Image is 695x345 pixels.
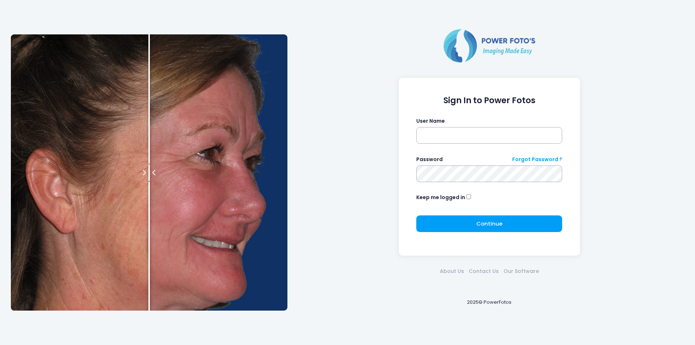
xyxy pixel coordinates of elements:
[416,215,562,232] button: Continue
[437,268,466,275] a: About Us
[416,156,443,163] label: Password
[294,287,684,317] div: 2025© PowerFotos
[501,268,541,275] a: Our Software
[416,194,465,201] label: Keep me logged in
[416,96,562,105] h1: Sign In to Power Fotos
[416,117,445,125] label: User Name
[476,220,502,227] span: Continue
[466,268,501,275] a: Contact Us
[441,28,538,64] img: Logo
[512,156,562,163] a: Forgot Password ?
